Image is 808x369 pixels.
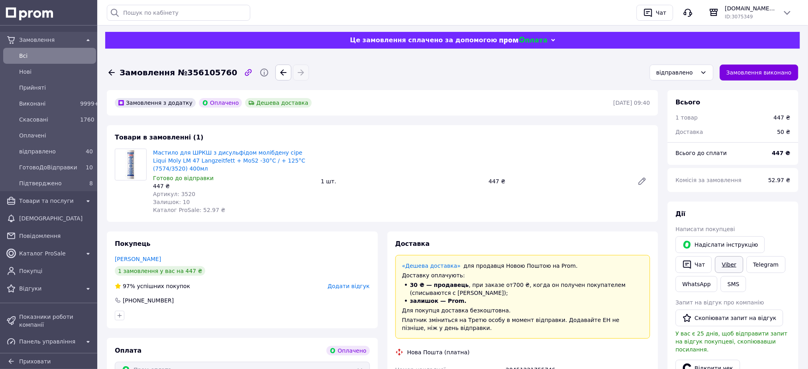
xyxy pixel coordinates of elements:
[153,182,315,190] div: 447 ₴
[769,177,790,183] span: 52.97 ₴
[715,256,743,273] a: Viber
[773,123,795,141] div: 50 ₴
[410,298,467,304] span: залишок — Prom.
[19,285,80,292] span: Відгуки
[676,114,698,121] span: 1 товар
[676,129,703,135] span: Доставка
[350,36,497,44] span: Це замовлення сплачено за допомогою
[153,149,305,172] a: Мастило для ШРКШ з дисульфідом молібдену сіре Liqui Moly LM 47 Langzeitfett + MoS2 -30°С / + 125°...
[19,84,93,92] span: Прийняті
[115,98,196,108] div: Замовлення з додатку
[86,148,93,155] span: 40
[637,5,673,21] button: Чат
[89,180,93,186] span: 8
[19,179,77,187] span: Підтверджено
[80,100,99,107] span: 9999+
[115,256,161,262] a: [PERSON_NAME]
[80,116,94,123] span: 1760
[328,283,370,289] span: Додати відгук
[19,100,77,108] span: Виконані
[107,5,250,21] input: Пошук по кабінету
[725,14,753,20] span: ID: 3075349
[402,316,644,332] div: Платник зміниться на Третю особу в момент відправки. Додавайте ЕН не пізніше, ніж у день відправки.
[676,299,764,306] span: Запит на відгук про компанію
[19,358,51,365] span: Приховати
[395,240,430,247] span: Доставка
[655,7,668,19] div: Чат
[402,263,461,269] a: «Дешева доставка»
[486,176,631,187] div: 447 ₴
[676,236,765,253] button: Надіслати інструкцію
[772,150,790,156] b: 447 ₴
[326,346,370,355] div: Оплачено
[318,176,486,187] div: 1 шт.
[19,116,77,124] span: Скасовані
[676,276,718,292] a: WhatsApp
[747,256,786,273] a: Telegram
[676,330,788,353] span: У вас є 25 днів, щоб відправити запит на відгук покупцеві, скопіювавши посилання.
[19,52,93,60] span: Всi
[19,313,93,329] span: Показники роботи компанії
[774,114,790,122] div: 447 ₴
[402,271,644,279] div: Доставку оплачують:
[125,149,136,180] img: Мастило для ШРКШ з дисульфідом молібдену сіре Liqui Moly LM 47 Langzeitfett + MoS2 -30°С / + 125°...
[115,133,204,141] span: Товари в замовленні (1)
[676,256,712,273] button: Чат
[19,214,93,222] span: [DEMOGRAPHIC_DATA]
[402,281,644,297] li: , при заказе от 700 ₴ , когда он получен покупателем (списываются с [PERSON_NAME]);
[115,266,205,276] div: 1 замовлення у вас на 447 ₴
[720,65,799,80] button: Замовлення виконано
[676,210,686,218] span: Дії
[657,68,697,77] div: відправлено
[19,68,93,76] span: Нові
[676,226,735,232] span: Написати покупцеві
[19,163,77,171] span: ГотовоДоВідправки
[19,197,80,205] span: Товари та послуги
[123,283,135,289] span: 97%
[676,98,700,106] span: Всього
[676,150,727,156] span: Всього до сплати
[115,347,142,354] span: Оплата
[19,36,80,44] span: Замовлення
[19,338,80,345] span: Панель управління
[634,173,650,189] a: Редагувати
[153,207,225,213] span: Каталог ProSale: 52.97 ₴
[402,306,644,314] div: Для покупця доставка безкоштовна.
[199,98,242,108] div: Оплачено
[19,132,93,139] span: Оплачені
[725,4,776,12] span: [DOMAIN_NAME] Авто-витратні матеріали
[405,348,472,356] div: Нова Пошта (платна)
[153,191,195,197] span: Артикул: 3520
[86,164,93,171] span: 10
[19,267,93,275] span: Покупці
[245,98,311,108] div: Дешева доставка
[499,37,547,44] img: evopay logo
[721,276,746,292] button: SMS
[115,240,151,247] span: Покупець
[410,282,469,288] span: 30 ₴ — продавець
[676,310,783,326] button: Скопіювати запит на відгук
[676,177,742,183] span: Комісія за замовлення
[613,100,650,106] time: [DATE] 09:40
[122,296,175,304] div: [PHONE_NUMBER]
[402,262,644,270] div: для продавця Новою Поштою на Prom.
[19,249,80,257] span: Каталог ProSale
[120,67,237,79] span: Замовлення №356105760
[19,147,77,155] span: відправлено
[19,232,93,240] span: Повідомлення
[153,199,190,205] span: Залишок: 10
[115,282,190,290] div: успішних покупок
[153,175,214,181] span: Готово до відправки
